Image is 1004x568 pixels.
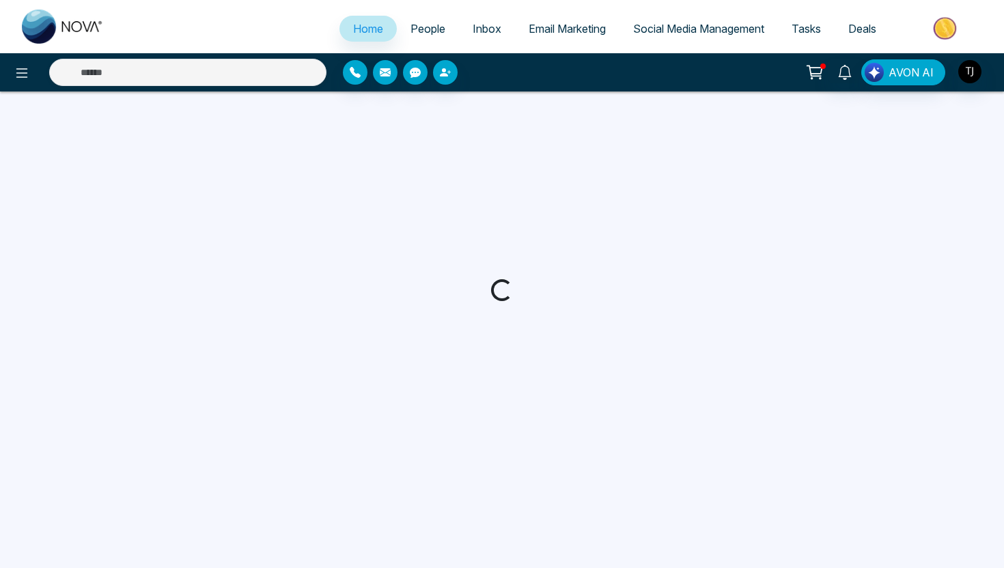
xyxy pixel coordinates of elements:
img: Market-place.gif [897,13,996,44]
a: Tasks [778,16,835,42]
span: People [410,22,445,35]
a: Home [339,16,397,42]
button: AVON AI [861,59,945,85]
a: Inbox [459,16,515,42]
span: Deals [848,22,876,35]
span: Home [353,22,383,35]
a: Social Media Management [619,16,778,42]
span: Tasks [792,22,821,35]
span: Inbox [473,22,501,35]
a: Deals [835,16,890,42]
span: AVON AI [889,64,934,81]
a: Email Marketing [515,16,619,42]
a: People [397,16,459,42]
img: Nova CRM Logo [22,10,104,44]
img: User Avatar [958,60,981,83]
span: Email Marketing [529,22,606,35]
img: Lead Flow [865,63,884,82]
span: Social Media Management [633,22,764,35]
